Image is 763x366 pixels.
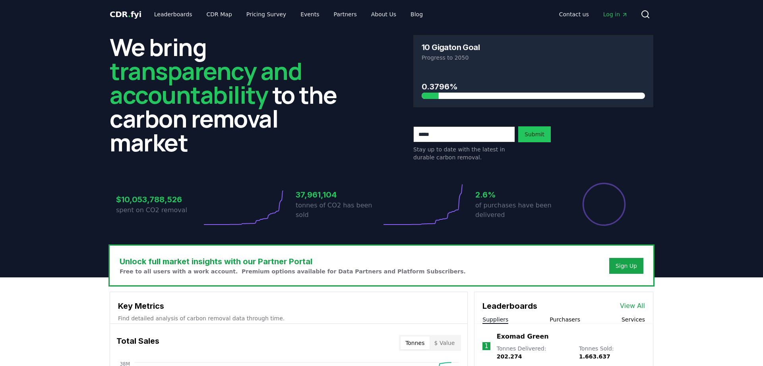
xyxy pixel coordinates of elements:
button: Suppliers [482,316,508,323]
h3: 2.6% [475,189,561,201]
h3: $10,053,788,526 [116,194,202,205]
a: CDR.fyi [110,9,141,20]
p: of purchases have been delivered [475,201,561,220]
span: Log in [603,10,628,18]
a: Exomad Green [497,332,549,341]
span: . [128,10,131,19]
button: Submit [518,126,551,142]
nav: Main [148,7,429,21]
h3: Unlock full market insights with our Partner Portal [120,256,466,267]
button: Services [622,316,645,323]
a: Events [294,7,325,21]
div: Percentage of sales delivered [582,182,626,227]
p: Find detailed analysis of carbon removal data through time. [118,314,459,322]
a: Blog [404,7,429,21]
a: Partners [327,7,363,21]
a: Leaderboards [148,7,199,21]
button: Sign Up [609,258,643,274]
a: About Us [365,7,403,21]
span: 202.274 [497,353,522,360]
button: Tonnes [401,337,429,349]
h3: Key Metrics [118,300,459,312]
h3: Total Sales [116,335,159,351]
p: Progress to 2050 [422,54,645,62]
span: 1.663.637 [579,353,610,360]
p: spent on CO2 removal [116,205,202,215]
h3: 37,961,104 [296,189,381,201]
h3: Leaderboards [482,300,537,312]
p: Tonnes Delivered : [497,345,571,360]
span: CDR fyi [110,10,141,19]
h3: 0.3796% [422,81,645,93]
h3: 10 Gigaton Goal [422,43,480,51]
a: View All [620,301,645,311]
nav: Main [553,7,634,21]
p: Tonnes Sold : [579,345,645,360]
p: tonnes of CO2 has been sold [296,201,381,220]
button: Purchasers [550,316,580,323]
p: 1 [484,341,488,351]
h2: We bring to the carbon removal market [110,35,350,154]
a: CDR Map [200,7,238,21]
a: Sign Up [616,262,637,270]
a: Pricing Survey [240,7,292,21]
a: Log in [597,7,634,21]
button: $ Value [430,337,460,349]
p: Stay up to date with the latest in durable carbon removal. [413,145,515,161]
span: transparency and accountability [110,54,302,111]
p: Free to all users with a work account. Premium options available for Data Partners and Platform S... [120,267,466,275]
a: Contact us [553,7,595,21]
